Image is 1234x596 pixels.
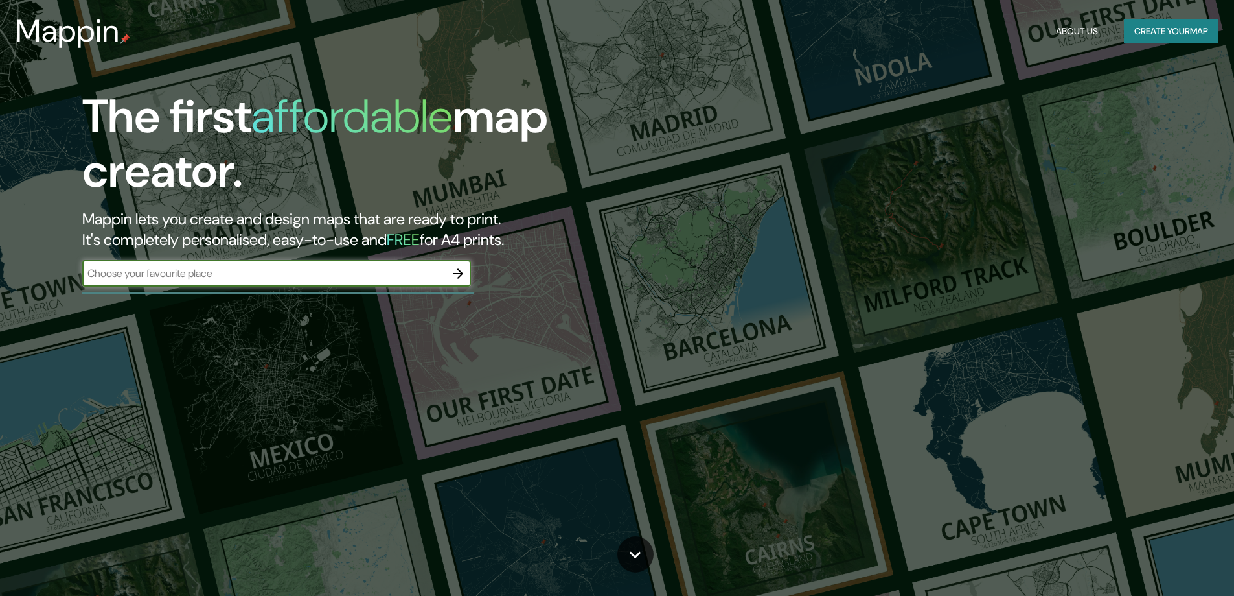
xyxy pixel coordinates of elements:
[82,209,700,250] h2: Mappin lets you create and design maps that are ready to print. It's completely personalised, eas...
[82,89,700,209] h1: The first map creator.
[120,34,130,44] img: mappin-pin
[16,13,120,49] h3: Mappin
[1124,19,1218,43] button: Create yourmap
[82,266,445,281] input: Choose your favourite place
[387,230,420,250] h5: FREE
[1051,19,1103,43] button: About Us
[251,86,453,147] h1: affordable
